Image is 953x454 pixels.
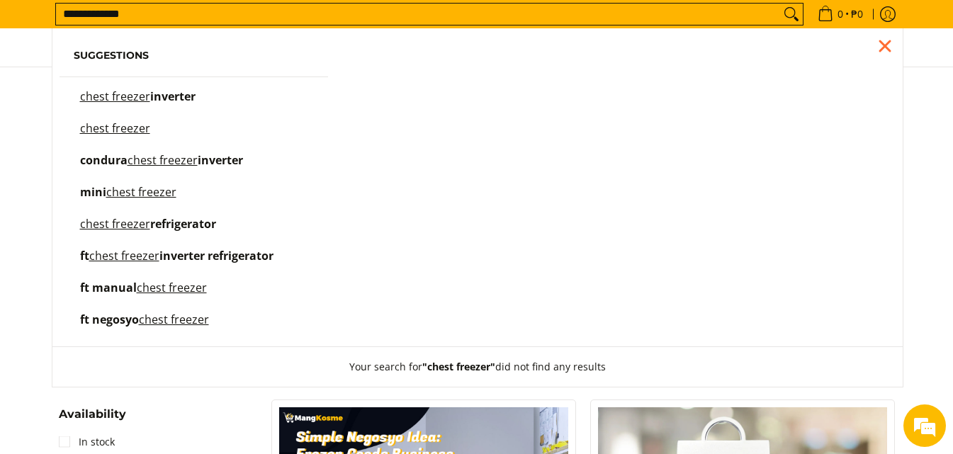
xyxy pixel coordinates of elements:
a: condura chest freezer inverter [74,155,315,180]
span: • [813,6,867,22]
h6: Suggestions [74,50,315,62]
a: ft manual chest freezer [74,283,315,307]
mark: chest freezer [80,89,150,104]
button: Your search for"chest freezer"did not find any results [335,347,620,387]
span: ft manual [80,280,137,295]
span: We're online! [82,137,196,280]
p: ft negosyo chest freezer [80,314,209,339]
span: Availability [59,409,126,420]
p: ft chest freezer inverter refrigerator [80,251,274,276]
mark: chest freezer [106,184,176,200]
span: ft negosyo [80,312,139,327]
p: mini chest freezer [80,187,176,212]
button: Search [780,4,803,25]
textarea: Type your message and hit 'Enter' [7,303,270,353]
a: ft chest freezer inverter refrigerator [74,251,315,276]
strong: "chest freezer" [422,360,495,373]
span: inverter [150,89,196,104]
mark: chest freezer [89,248,159,263]
span: condura [80,152,128,168]
div: Close pop up [874,35,896,57]
a: chest freezer refrigerator [74,219,315,244]
a: In stock [59,431,115,453]
a: mini chest freezer [74,187,315,212]
mark: chest freezer [128,152,198,168]
p: chest freezer inverter [80,91,196,116]
a: chest freezer inverter [74,91,315,116]
span: ₱0 [849,9,865,19]
mark: chest freezer [80,216,150,232]
p: chest freezer refrigerator [80,219,216,244]
summary: Open [59,409,126,431]
span: refrigerator [150,216,216,232]
p: condura chest freezer inverter [80,155,243,180]
mark: chest freezer [139,312,209,327]
div: Minimize live chat window [232,7,266,41]
p: chest freezer [80,123,150,148]
p: ft manual chest freezer [80,283,207,307]
span: mini [80,184,106,200]
span: inverter refrigerator [159,248,274,263]
span: ft [80,248,89,263]
mark: chest freezer [137,280,207,295]
a: chest freezer [74,123,315,148]
span: inverter [198,152,243,168]
div: Chat with us now [74,79,238,98]
a: ft negosyo chest freezer [74,314,315,339]
span: 0 [835,9,845,19]
mark: chest freezer [80,120,150,136]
